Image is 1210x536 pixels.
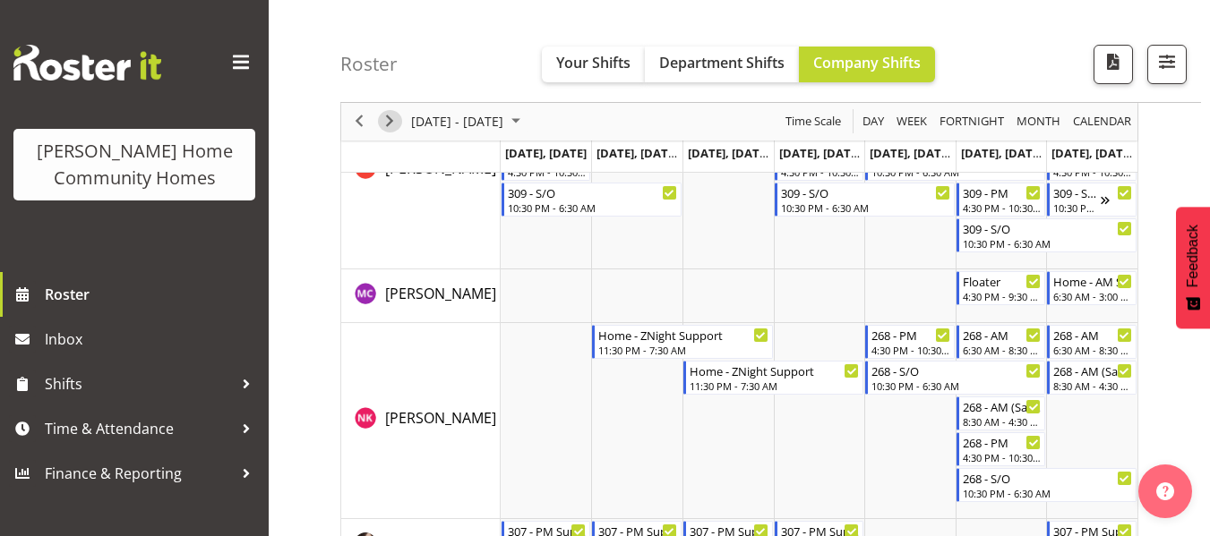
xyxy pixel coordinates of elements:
[963,433,1042,451] div: 268 - PM
[408,111,528,133] button: October 2025
[937,111,1008,133] button: Fortnight
[961,145,1043,161] span: [DATE], [DATE]
[31,138,237,191] div: [PERSON_NAME] Home Community Homes
[781,200,950,215] div: 10:30 PM - 6:30 AM
[688,145,769,161] span: [DATE], [DATE]
[45,281,260,308] span: Roster
[1047,271,1137,305] div: Miyoung Chung"s event - Home - AM Support 2 Begin From Sunday, October 19, 2025 at 6:30:00 AM GMT...
[871,326,950,344] div: 268 - PM
[783,111,845,133] button: Time Scale
[963,289,1042,303] div: 4:30 PM - 9:30 PM
[683,361,863,395] div: Navneet Kaur"s event - Home - ZNight Support Begin From Wednesday, October 15, 2025 at 11:30:00 P...
[1053,200,1101,215] div: 10:30 PM - 6:30 AM
[348,111,372,133] button: Previous
[341,269,501,323] td: Miyoung Chung resource
[374,103,405,140] div: next period
[598,343,768,357] div: 11:30 PM - 7:30 AM
[957,271,1046,305] div: Miyoung Chung"s event - Floater Begin From Saturday, October 18, 2025 at 4:30:00 PM GMT+13:00 End...
[344,103,374,140] div: previous period
[45,415,233,442] span: Time & Attendance
[45,370,233,397] span: Shifts
[592,325,772,359] div: Navneet Kaur"s event - Home - ZNight Support Begin From Tuesday, October 14, 2025 at 11:30:00 PM ...
[596,145,678,161] span: [DATE], [DATE]
[865,361,1045,395] div: Navneet Kaur"s event - 268 - S/O Begin From Friday, October 17, 2025 at 10:30:00 PM GMT+13:00 End...
[957,218,1137,252] div: Mary Endaya"s event - 309 - S/O Begin From Saturday, October 18, 2025 at 10:30:00 PM GMT+13:00 En...
[963,326,1042,344] div: 268 - AM
[598,326,768,344] div: Home - ZNight Support
[1053,362,1132,379] div: 268 - AM (Sat/Sun)
[1047,183,1137,217] div: Mary Endaya"s event - 309 - S/O Begin From Sunday, October 19, 2025 at 10:30:00 PM GMT+13:00 Ends...
[957,325,1046,359] div: Navneet Kaur"s event - 268 - AM Begin From Saturday, October 18, 2025 at 6:30:00 AM GMT+13:00 End...
[865,325,955,359] div: Navneet Kaur"s event - 268 - PM Begin From Friday, October 17, 2025 at 4:30:00 PM GMT+13:00 Ends ...
[938,111,1006,133] span: Fortnight
[1071,111,1133,133] span: calendar
[505,145,587,161] span: [DATE], [DATE]
[1185,225,1201,287] span: Feedback
[1053,183,1101,201] div: 309 - S/O
[341,323,501,519] td: Navneet Kaur resource
[1053,326,1132,344] div: 268 - AM
[963,414,1042,429] div: 8:30 AM - 4:30 PM
[542,47,645,82] button: Your Shifts
[963,486,1132,500] div: 10:30 PM - 6:30 AM
[895,111,929,133] span: Week
[860,111,888,133] button: Timeline Day
[1051,145,1133,161] span: [DATE], [DATE]
[870,145,951,161] span: [DATE], [DATE]
[340,54,398,74] h4: Roster
[1015,111,1062,133] span: Month
[1047,325,1137,359] div: Navneet Kaur"s event - 268 - AM Begin From Sunday, October 19, 2025 at 6:30:00 AM GMT+13:00 Ends ...
[781,183,950,201] div: 309 - S/O
[1176,207,1210,328] button: Feedback - Show survey
[1014,111,1064,133] button: Timeline Month
[957,396,1046,430] div: Navneet Kaur"s event - 268 - AM (Sat/Sun) Begin From Saturday, October 18, 2025 at 8:30:00 AM GMT...
[963,450,1042,464] div: 4:30 PM - 10:30 PM
[963,469,1132,487] div: 268 - S/O
[690,379,859,393] div: 11:30 PM - 7:30 AM
[963,272,1042,290] div: Floater
[963,343,1042,357] div: 6:30 AM - 8:30 AM
[405,103,531,140] div: October 13 - 19, 2025
[508,183,677,201] div: 309 - S/O
[1053,379,1132,393] div: 8:30 AM - 4:30 PM
[784,111,843,133] span: Time Scale
[963,219,1132,237] div: 309 - S/O
[690,362,859,379] div: Home - ZNight Support
[1053,272,1132,290] div: Home - AM Support 2
[894,111,931,133] button: Timeline Week
[502,183,682,217] div: Mary Endaya"s event - 309 - S/O Begin From Monday, October 13, 2025 at 10:30:00 PM GMT+13:00 Ends...
[799,47,935,82] button: Company Shifts
[1094,45,1133,84] button: Download a PDF of the roster according to the set date range.
[508,200,677,215] div: 10:30 PM - 6:30 AM
[963,200,1042,215] div: 4:30 PM - 10:30 PM
[1047,361,1137,395] div: Navneet Kaur"s event - 268 - AM (Sat/Sun) Begin From Sunday, October 19, 2025 at 8:30:00 AM GMT+1...
[871,343,950,357] div: 4:30 PM - 10:30 PM
[385,407,496,429] a: [PERSON_NAME]
[45,460,233,487] span: Finance & Reporting
[963,183,1042,201] div: 309 - PM
[378,111,402,133] button: Next
[13,45,161,81] img: Rosterit website logo
[1053,289,1132,303] div: 6:30 AM - 3:00 PM
[1147,45,1187,84] button: Filter Shifts
[871,379,1041,393] div: 10:30 PM - 6:30 AM
[385,283,496,304] a: [PERSON_NAME]
[957,183,1046,217] div: Mary Endaya"s event - 309 - PM Begin From Saturday, October 18, 2025 at 4:30:00 PM GMT+13:00 Ends...
[775,183,955,217] div: Mary Endaya"s event - 309 - S/O Begin From Thursday, October 16, 2025 at 10:30:00 PM GMT+13:00 En...
[813,53,921,72] span: Company Shifts
[1070,111,1135,133] button: Month
[385,284,496,303] span: [PERSON_NAME]
[871,362,1041,379] div: 268 - S/O
[779,145,861,161] span: [DATE], [DATE]
[556,53,631,72] span: Your Shifts
[963,236,1132,251] div: 10:30 PM - 6:30 AM
[1156,482,1174,500] img: help-xxl-2.png
[957,468,1137,502] div: Navneet Kaur"s event - 268 - S/O Begin From Saturday, October 18, 2025 at 10:30:00 PM GMT+13:00 E...
[957,432,1046,466] div: Navneet Kaur"s event - 268 - PM Begin From Saturday, October 18, 2025 at 4:30:00 PM GMT+13:00 End...
[385,408,496,428] span: [PERSON_NAME]
[659,53,785,72] span: Department Shifts
[45,326,260,353] span: Inbox
[409,111,505,133] span: [DATE] - [DATE]
[861,111,886,133] span: Day
[645,47,799,82] button: Department Shifts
